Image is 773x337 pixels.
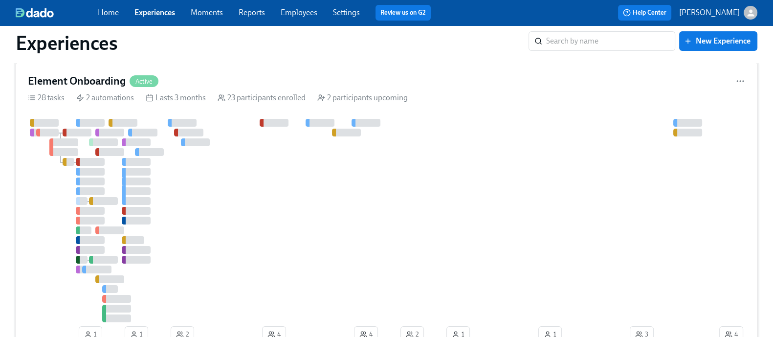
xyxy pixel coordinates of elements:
span: Active [130,78,158,85]
div: 28 tasks [28,92,65,103]
div: 23 participants enrolled [218,92,306,103]
a: Home [98,8,119,17]
span: Help Center [623,8,666,18]
button: Help Center [618,5,671,21]
a: Settings [333,8,360,17]
div: 2 automations [76,92,134,103]
a: dado [16,8,98,18]
img: dado [16,8,54,18]
button: New Experience [679,31,757,51]
div: 2 participants upcoming [317,92,408,103]
h4: Element Onboarding [28,74,126,89]
a: Experiences [134,8,175,17]
span: New Experience [686,36,751,46]
h1: Experiences [16,31,118,55]
div: Lasts 3 months [146,92,206,103]
a: Reports [239,8,265,17]
button: Review us on G2 [375,5,431,21]
button: [PERSON_NAME] [679,6,757,20]
a: Employees [281,8,317,17]
input: Search by name [546,31,675,51]
p: [PERSON_NAME] [679,7,740,18]
a: Moments [191,8,223,17]
a: Review us on G2 [380,8,426,18]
